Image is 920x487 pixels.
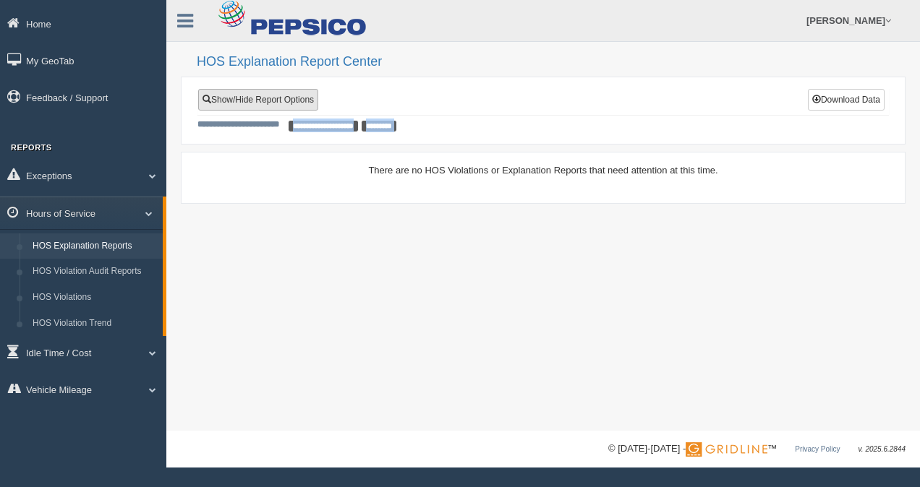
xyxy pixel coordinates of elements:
[197,163,889,177] div: There are no HOS Violations or Explanation Reports that need attention at this time.
[795,445,840,453] a: Privacy Policy
[808,89,885,111] button: Download Data
[26,259,163,285] a: HOS Violation Audit Reports
[608,441,906,457] div: © [DATE]-[DATE] - ™
[26,285,163,311] a: HOS Violations
[197,55,906,69] h2: HOS Explanation Report Center
[198,89,318,111] a: Show/Hide Report Options
[686,442,767,457] img: Gridline
[26,233,163,259] a: HOS Explanation Reports
[859,445,906,453] span: v. 2025.6.2844
[26,311,163,337] a: HOS Violation Trend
